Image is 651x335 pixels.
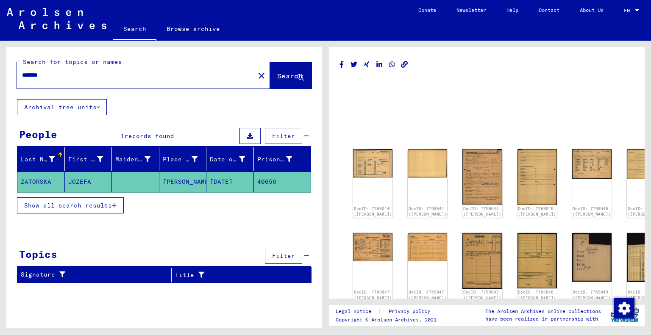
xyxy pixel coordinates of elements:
[210,155,245,164] div: Date of Birth
[19,127,57,142] div: People
[350,59,359,70] button: Share on Twitter
[65,172,112,192] mat-cell: JOZEFA
[254,147,311,171] mat-header-cell: Prisoner #
[163,155,198,164] div: Place of Birth
[270,62,312,89] button: Search
[17,99,107,115] button: Archival tree units
[163,152,209,166] div: Place of Birth
[23,58,122,66] mat-label: Search for topics or names
[19,246,57,262] div: Topics
[21,155,55,164] div: Last Name
[337,59,346,70] button: Share on Facebook
[113,19,156,41] a: Search
[21,152,65,166] div: Last Name
[572,233,612,282] img: 001.jpg
[206,147,254,171] mat-header-cell: Date of Birth
[518,206,556,217] a: DocID: 7769045 ([PERSON_NAME])
[388,59,397,70] button: Share on WhatsApp
[257,152,303,166] div: Prisoner #
[254,172,311,192] mat-cell: 40656
[362,59,371,70] button: Share on Xing
[572,149,612,179] img: 001.jpg
[336,316,440,324] p: Copyright © Arolsen Archives, 2021
[353,233,392,261] img: 001.jpg
[265,248,302,264] button: Filter
[463,206,501,217] a: DocID: 7769045 ([PERSON_NAME])
[24,202,112,209] span: Show all search results
[256,71,267,81] mat-icon: close
[462,233,502,289] img: 001.jpg
[336,307,440,316] div: |
[518,290,556,300] a: DocID: 7769048 ([PERSON_NAME])
[17,197,124,213] button: Show all search results
[462,149,502,205] img: 001.jpg
[159,172,207,192] mat-cell: [PERSON_NAME]
[463,290,501,300] a: DocID: 7769048 ([PERSON_NAME])
[206,172,254,192] mat-cell: [DATE]
[400,59,409,70] button: Copy link
[115,155,150,164] div: Maiden Name
[68,155,103,164] div: First Name
[609,305,641,326] img: yv_logo.png
[175,268,303,282] div: Title
[272,132,295,140] span: Filter
[409,206,447,217] a: DocID: 7769044 ([PERSON_NAME])
[375,59,384,70] button: Share on LinkedIn
[272,252,295,260] span: Filter
[17,172,65,192] mat-cell: ZATORSKA
[265,128,302,144] button: Filter
[17,147,65,171] mat-header-cell: Last Name
[336,307,378,316] a: Legal notice
[253,67,270,84] button: Clear
[614,298,634,318] img: Change consent
[21,268,173,282] div: Signature
[382,307,440,316] a: Privacy policy
[257,155,292,164] div: Prisoner #
[408,149,447,177] img: 002.jpg
[21,270,165,279] div: Signature
[156,19,230,39] a: Browse archive
[573,290,611,300] a: DocID: 7769049 ([PERSON_NAME])
[573,206,611,217] a: DocID: 7769046 ([PERSON_NAME])
[7,8,106,29] img: Arolsen_neg.svg
[277,72,303,80] span: Search
[353,149,392,177] img: 001.jpg
[159,147,207,171] mat-header-cell: Place of Birth
[354,290,392,300] a: DocID: 7769047 ([PERSON_NAME])
[408,233,447,261] img: 002.jpg
[121,132,125,140] span: 1
[409,290,447,300] a: DocID: 7769047 ([PERSON_NAME])
[624,8,633,14] span: EN
[517,233,557,288] img: 002.jpg
[517,149,557,205] img: 002.jpg
[485,315,601,323] p: have been realized in partnership with
[112,147,159,171] mat-header-cell: Maiden Name
[354,206,392,217] a: DocID: 7769044 ([PERSON_NAME])
[65,147,112,171] mat-header-cell: First Name
[485,307,601,315] p: The Arolsen Archives online collections
[68,152,114,166] div: First Name
[175,271,295,280] div: Title
[125,132,174,140] span: records found
[210,152,256,166] div: Date of Birth
[115,152,161,166] div: Maiden Name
